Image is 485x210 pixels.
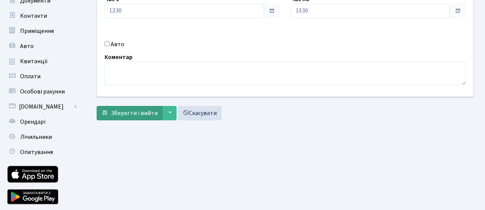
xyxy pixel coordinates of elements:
a: Квитанції [4,54,80,69]
a: Орендарі [4,114,80,129]
label: Коментар [105,53,133,62]
button: Зберегти і вийти [97,106,163,120]
a: Контакти [4,8,80,23]
span: Авто [20,42,34,50]
a: Скасувати [178,106,222,120]
a: Особові рахунки [4,84,80,99]
a: Опитування [4,145,80,160]
span: Опитування [20,148,53,156]
span: Лічильники [20,133,52,141]
span: Особові рахунки [20,87,65,96]
a: Оплати [4,69,80,84]
span: Орендарі [20,118,45,126]
span: Квитанції [20,57,48,65]
a: Авто [4,39,80,54]
span: Оплати [20,72,41,81]
label: Авто [111,40,124,49]
a: Приміщення [4,23,80,39]
span: Приміщення [20,27,54,35]
a: Лічильники [4,129,80,145]
span: Контакти [20,12,47,20]
span: Зберегти і вийти [111,109,158,117]
a: [DOMAIN_NAME] [4,99,80,114]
